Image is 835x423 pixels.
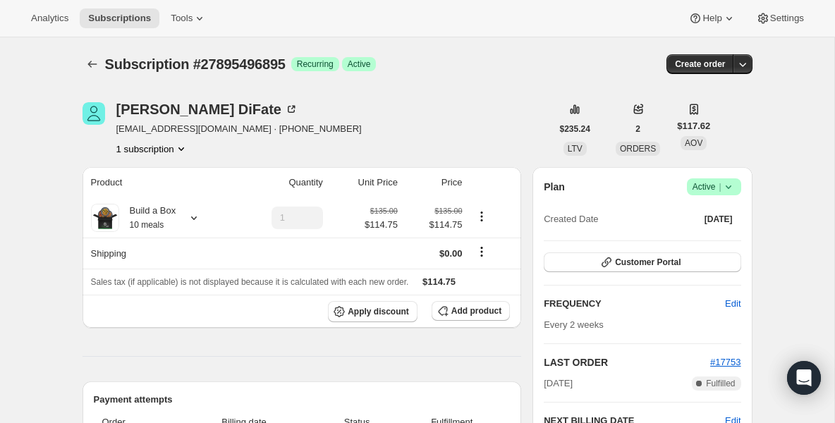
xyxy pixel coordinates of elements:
[31,13,68,24] span: Analytics
[719,181,721,192] span: |
[725,297,740,311] span: Edit
[370,207,398,215] small: $135.00
[406,218,463,232] span: $114.75
[105,56,286,72] span: Subscription #27895496895
[88,13,151,24] span: Subscriptions
[365,218,398,232] span: $114.75
[327,167,402,198] th: Unit Price
[770,13,804,24] span: Settings
[297,59,334,70] span: Recurring
[162,8,215,28] button: Tools
[422,276,456,287] span: $114.75
[432,301,510,321] button: Add product
[615,257,681,268] span: Customer Portal
[627,119,649,139] button: 2
[544,376,573,391] span: [DATE]
[402,167,467,198] th: Price
[717,293,749,315] button: Edit
[685,138,702,148] span: AOV
[80,8,159,28] button: Subscriptions
[116,122,362,136] span: [EMAIL_ADDRESS][DOMAIN_NAME] · [PHONE_NUMBER]
[710,355,740,369] button: #17753
[439,248,463,259] span: $0.00
[675,59,725,70] span: Create order
[83,54,102,74] button: Subscriptions
[234,167,327,198] th: Quantity
[620,144,656,154] span: ORDERS
[544,252,740,272] button: Customer Portal
[544,297,725,311] h2: FREQUENCY
[544,212,598,226] span: Created Date
[544,319,604,330] span: Every 2 weeks
[748,8,812,28] button: Settings
[451,305,501,317] span: Add product
[560,123,590,135] span: $235.24
[348,306,409,317] span: Apply discount
[693,180,736,194] span: Active
[348,59,371,70] span: Active
[116,102,298,116] div: [PERSON_NAME] DiFate
[83,238,234,269] th: Shipping
[130,220,164,230] small: 10 meals
[91,204,119,232] img: product img
[434,207,462,215] small: $135.00
[119,204,176,232] div: Build a Box
[787,361,821,395] div: Open Intercom Messenger
[666,54,733,74] button: Create order
[702,13,721,24] span: Help
[544,355,710,369] h2: LAST ORDER
[568,144,583,154] span: LTV
[706,378,735,389] span: Fulfilled
[94,393,511,407] h2: Payment attempts
[91,277,409,287] span: Sales tax (if applicable) is not displayed because it is calculated with each new order.
[328,301,417,322] button: Apply discount
[705,214,733,225] span: [DATE]
[696,209,741,229] button: [DATE]
[23,8,77,28] button: Analytics
[171,13,193,24] span: Tools
[680,8,744,28] button: Help
[470,209,493,224] button: Product actions
[83,102,105,125] span: Michael DiFate
[677,119,710,133] span: $117.62
[551,119,599,139] button: $235.24
[635,123,640,135] span: 2
[83,167,234,198] th: Product
[710,357,740,367] a: #17753
[544,180,565,194] h2: Plan
[116,142,188,156] button: Product actions
[470,244,493,259] button: Shipping actions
